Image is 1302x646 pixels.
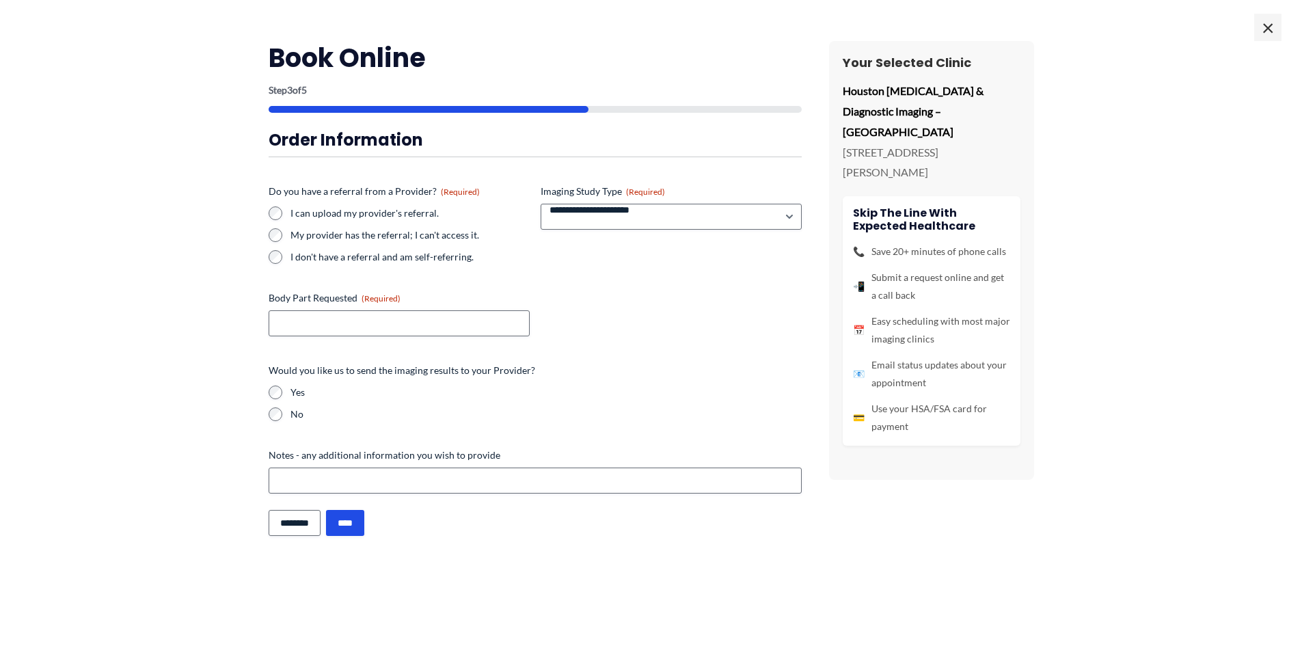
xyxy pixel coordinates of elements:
[853,409,865,427] span: 💳
[853,269,1010,304] li: Submit a request online and get a call back
[290,206,530,220] label: I can upload my provider's referral.
[287,84,293,96] span: 3
[626,187,665,197] span: (Required)
[269,85,802,95] p: Step of
[441,187,480,197] span: (Required)
[541,185,802,198] label: Imaging Study Type
[269,448,802,462] label: Notes - any additional information you wish to provide
[853,321,865,339] span: 📅
[269,364,535,377] legend: Would you like us to send the imaging results to your Provider?
[843,142,1020,183] p: [STREET_ADDRESS][PERSON_NAME]
[853,243,865,260] span: 📞
[843,55,1020,70] h3: Your Selected Clinic
[1254,14,1281,41] span: ×
[853,312,1010,348] li: Easy scheduling with most major imaging clinics
[290,407,802,421] label: No
[301,84,307,96] span: 5
[853,400,1010,435] li: Use your HSA/FSA card for payment
[269,41,802,75] h2: Book Online
[853,356,1010,392] li: Email status updates about your appointment
[269,129,802,150] h3: Order Information
[853,243,1010,260] li: Save 20+ minutes of phone calls
[853,365,865,383] span: 📧
[843,81,1020,142] p: Houston [MEDICAL_DATA] & Diagnostic Imaging – [GEOGRAPHIC_DATA]
[290,228,530,242] label: My provider has the referral; I can't access it.
[853,278,865,295] span: 📲
[362,293,401,304] span: (Required)
[269,185,480,198] legend: Do you have a referral from a Provider?
[853,206,1010,232] h4: Skip the line with Expected Healthcare
[290,386,802,399] label: Yes
[290,250,530,264] label: I don't have a referral and am self-referring.
[269,291,530,305] label: Body Part Requested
